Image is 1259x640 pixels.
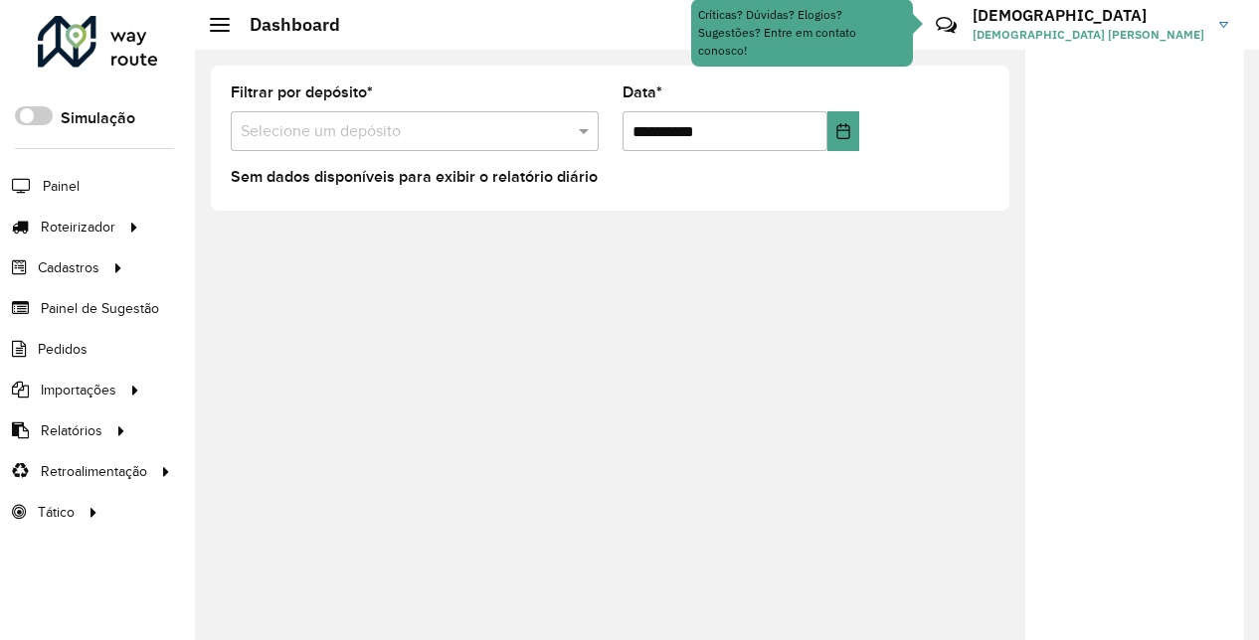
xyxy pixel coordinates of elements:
[38,257,99,278] span: Cadastros
[41,461,147,482] span: Retroalimentação
[38,502,75,523] span: Tático
[623,80,662,104] label: Data
[41,420,102,441] span: Relatórios
[231,165,598,189] label: Sem dados disponíveis para exibir o relatório diário
[38,339,88,360] span: Pedidos
[925,4,968,47] a: Contato Rápido
[61,106,135,130] label: Simulação
[41,217,115,238] span: Roteirizador
[827,111,859,151] button: Choose Date
[973,26,1204,44] span: [DEMOGRAPHIC_DATA] [PERSON_NAME]
[43,176,80,197] span: Painel
[231,80,373,104] label: Filtrar por depósito
[973,6,1204,25] h3: [DEMOGRAPHIC_DATA]
[41,380,116,400] span: Importações
[41,298,159,319] span: Painel de Sugestão
[230,14,340,36] h2: Dashboard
